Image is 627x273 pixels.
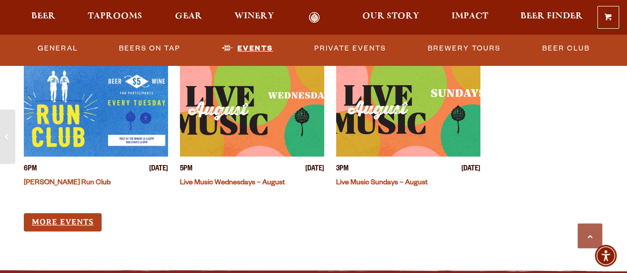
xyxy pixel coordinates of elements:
[24,213,102,231] a: More Events (opens in a new window)
[452,12,488,20] span: Impact
[169,12,209,23] a: Gear
[180,164,192,175] span: 5PM
[424,37,505,60] a: Brewery Tours
[88,12,142,20] span: Taprooms
[175,12,202,20] span: Gear
[336,179,428,187] a: Live Music Sundays – August
[595,245,617,267] div: Accessibility Menu
[34,37,82,60] a: General
[24,164,37,175] span: 6PM
[24,62,168,157] a: View event details
[461,164,480,175] span: [DATE]
[336,62,480,157] a: View event details
[538,37,593,60] a: Beer Club
[234,12,274,20] span: Winery
[336,164,348,175] span: 3PM
[218,37,277,60] a: Events
[356,12,426,23] a: Our Story
[305,164,324,175] span: [DATE]
[362,12,419,20] span: Our Story
[115,37,184,60] a: Beers on Tap
[180,179,285,187] a: Live Music Wednesdays – August
[25,12,62,23] a: Beer
[577,223,602,248] a: Scroll to top
[180,62,324,157] a: View event details
[24,179,111,187] a: [PERSON_NAME] Run Club
[520,12,583,20] span: Beer Finder
[310,37,390,60] a: Private Events
[149,164,168,175] span: [DATE]
[445,12,495,23] a: Impact
[31,12,56,20] span: Beer
[81,12,149,23] a: Taprooms
[296,12,333,23] a: Odell Home
[514,12,589,23] a: Beer Finder
[228,12,281,23] a: Winery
